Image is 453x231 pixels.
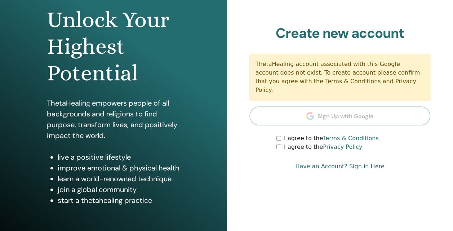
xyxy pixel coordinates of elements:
a: Have an Account? Sign in Here [295,162,384,171]
li: improve emotional & physical health [58,163,180,173]
li: join a global community [58,184,180,195]
div: ThetaHealing account associated with this Google account does not exist. To create account please... [249,54,431,101]
label: I agree to the [284,143,362,151]
h1: Unlock Your Highest Potential [47,6,180,87]
li: live a positive lifestyle [58,152,180,163]
p: ThetaHealing empowers people of all backgrounds and religions to find purpose, transform lives, a... [47,98,180,141]
a: Terms & Conditions [323,135,378,142]
li: start a thetahealing practice [58,195,180,206]
h2: Create new account [249,25,431,42]
label: I agree to the [284,134,379,143]
a: Privacy Policy [323,143,362,150]
li: learn a world-renowned technique [58,173,180,184]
